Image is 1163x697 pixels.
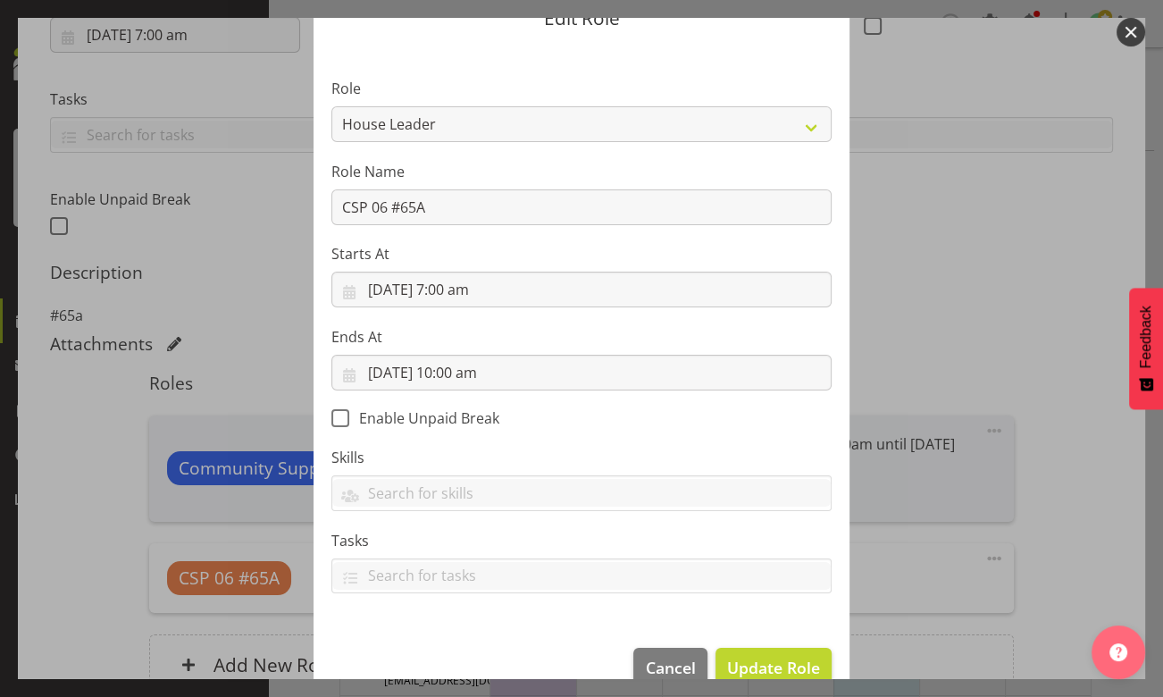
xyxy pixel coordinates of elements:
label: Ends At [331,326,832,348]
label: Tasks [331,530,832,551]
label: Starts At [331,243,832,265]
label: Skills [331,447,832,468]
input: Search for tasks [332,562,831,590]
button: Update Role [715,648,832,687]
label: Role [331,78,832,99]
input: Click to select... [331,272,832,307]
input: E.g. Waiter 1 [331,189,832,225]
button: Cancel [633,648,707,687]
span: Enable Unpaid Break [349,409,499,427]
span: Feedback [1138,306,1154,368]
img: help-xxl-2.png [1109,643,1127,661]
p: Edit Role [331,9,832,28]
span: Update Role [727,656,820,679]
input: Search for skills [332,479,831,507]
input: Click to select... [331,355,832,390]
label: Role Name [331,161,832,182]
button: Feedback - Show survey [1129,288,1163,409]
span: Cancel [646,656,696,679]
